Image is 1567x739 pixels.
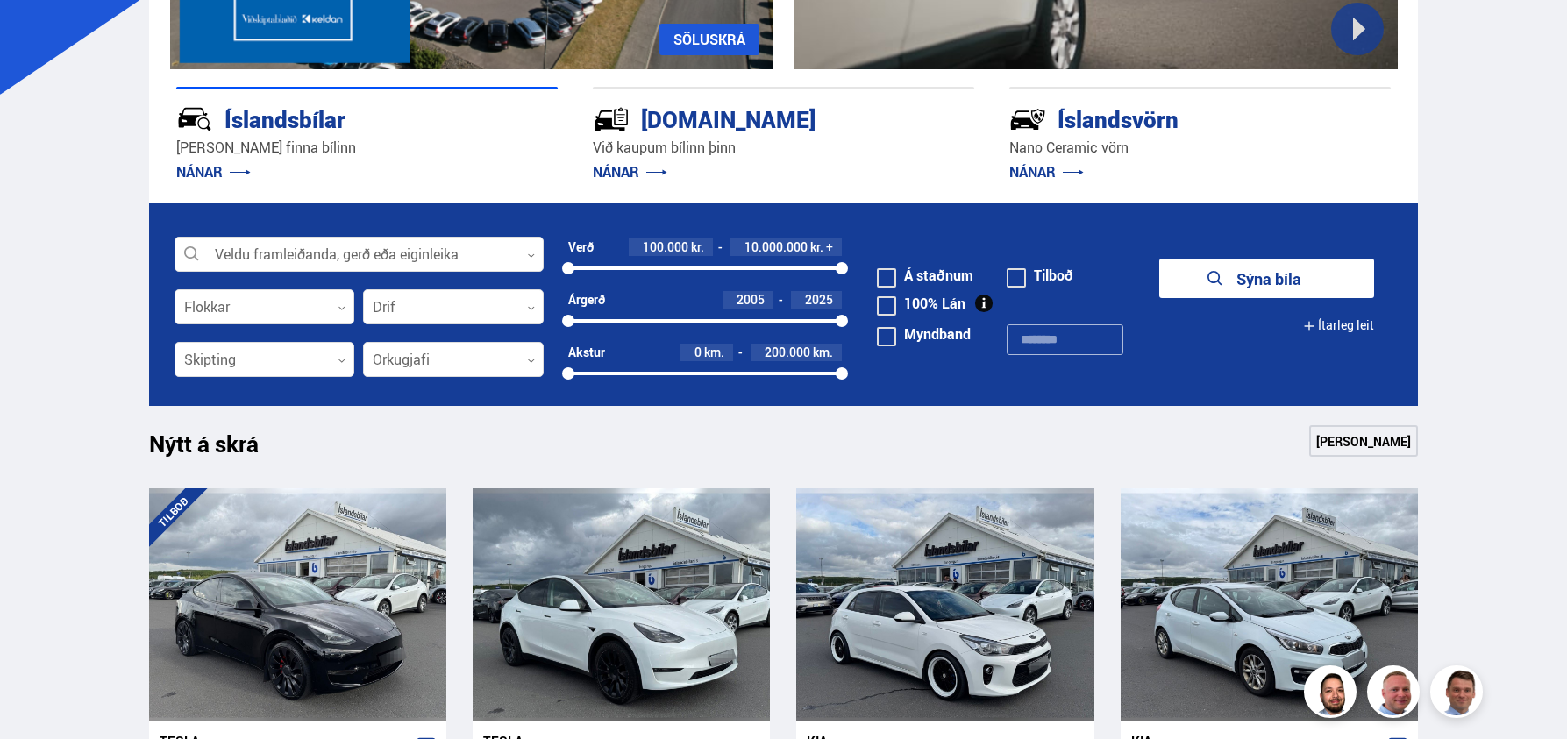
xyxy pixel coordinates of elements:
[176,138,558,158] p: [PERSON_NAME] finna bílinn
[1007,268,1073,282] label: Tilboð
[1009,162,1084,181] a: NÁNAR
[593,101,630,138] img: tr5P-W3DuiFaO7aO.svg
[877,327,971,341] label: Myndband
[1009,103,1328,133] div: Íslandsvörn
[1309,425,1418,457] a: [PERSON_NAME]
[568,345,605,359] div: Akstur
[813,345,833,359] span: km.
[176,162,251,181] a: NÁNAR
[176,101,213,138] img: JRvxyua_JYH6wB4c.svg
[593,103,912,133] div: [DOMAIN_NAME]
[694,344,702,360] span: 0
[176,103,495,133] div: Íslandsbílar
[805,291,833,308] span: 2025
[1159,259,1374,298] button: Sýna bíla
[1009,138,1391,158] p: Nano Ceramic vörn
[593,138,974,158] p: Við kaupum bílinn þinn
[737,291,765,308] span: 2005
[1009,101,1046,138] img: -Svtn6bYgwAsiwNX.svg
[659,24,759,55] a: SÖLUSKRÁ
[765,344,810,360] span: 200.000
[704,345,724,359] span: km.
[810,240,823,254] span: kr.
[877,296,965,310] label: 100% Lán
[149,430,289,467] h1: Nýtt á skrá
[593,162,667,181] a: NÁNAR
[877,268,973,282] label: Á staðnum
[643,238,688,255] span: 100.000
[1303,306,1374,345] button: Ítarleg leit
[568,240,594,254] div: Verð
[1433,668,1485,721] img: FbJEzSuNWCJXmdc-.webp
[691,240,704,254] span: kr.
[1370,668,1422,721] img: siFngHWaQ9KaOqBr.png
[568,293,605,307] div: Árgerð
[14,7,67,60] button: Open LiveChat chat widget
[826,240,833,254] span: +
[744,238,808,255] span: 10.000.000
[1307,668,1359,721] img: nhp88E3Fdnt1Opn2.png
